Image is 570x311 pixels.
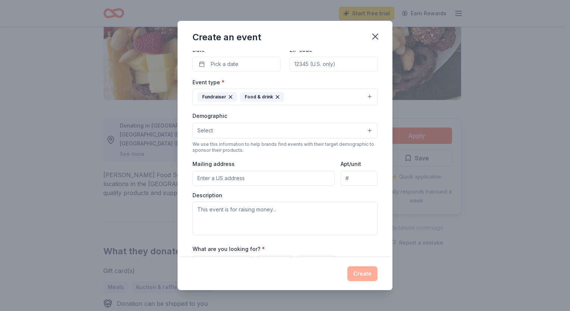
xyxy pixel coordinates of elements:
label: Apt/unit [341,160,361,168]
button: Pick a date [192,57,281,72]
label: Demographic [192,112,227,120]
button: FundraiserFood & drink [192,89,378,105]
input: Enter a US address [192,171,335,186]
label: Mailing address [192,160,235,168]
button: Auction & raffle [192,256,253,269]
div: Food & drink [240,92,284,102]
label: Description [192,192,222,199]
div: Fundraiser [197,92,237,102]
div: Create an event [192,31,261,43]
span: Pick a date [211,60,238,69]
label: What are you looking for? [192,245,265,253]
input: 12345 (U.S. only) [289,57,378,72]
div: We use this information to help brands find events with their target demographic to sponsor their... [192,141,378,153]
button: Select [192,123,378,138]
span: Select [197,126,213,135]
label: Event type [192,79,225,86]
input: # [341,171,378,186]
button: Meals [257,256,292,269]
button: Snacks [297,256,335,269]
